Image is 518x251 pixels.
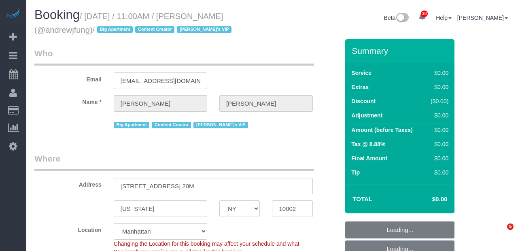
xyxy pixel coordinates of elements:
div: $0.00 [427,83,448,91]
span: Content Creator [152,122,191,128]
div: $0.00 [427,126,448,134]
span: Big Apartment [97,26,133,33]
a: 20 [414,8,430,26]
div: $0.00 [427,154,448,162]
input: Zip Code [272,200,313,217]
h3: Summary [352,46,450,55]
span: / [93,26,234,34]
label: Discount [351,97,376,105]
span: 5 [507,223,514,230]
a: Beta [384,15,409,21]
span: Booking [34,8,80,22]
div: $0.00 [427,111,448,119]
div: $0.00 [427,168,448,177]
a: [PERSON_NAME] [457,15,508,21]
small: / [DATE] / 11:00AM / [PERSON_NAME] (@andrewjfung) [34,12,234,34]
input: City [114,200,207,217]
label: Tax @ 8.88% [351,140,385,148]
strong: Total [352,196,372,202]
label: Extras [351,83,369,91]
label: Service [351,69,372,77]
label: Adjustment [351,111,382,119]
legend: Where [34,153,314,171]
span: 20 [421,11,428,17]
div: $0.00 [427,69,448,77]
span: [PERSON_NAME]'s VIP [177,26,231,33]
h4: $0.00 [408,196,447,203]
div: $0.00 [427,140,448,148]
input: Last Name [219,95,313,112]
label: Location [28,223,108,234]
span: Content Creator [135,26,174,33]
a: Help [436,15,452,21]
label: Final Amount [351,154,387,162]
legend: Who [34,47,314,66]
input: Email [114,72,207,89]
label: Tip [351,168,360,177]
span: [PERSON_NAME]'s VIP [193,122,248,128]
label: Address [28,178,108,189]
input: First Name [114,95,207,112]
span: Big Apartment [114,122,150,128]
label: Email [28,72,108,83]
label: Amount (before Taxes) [351,126,412,134]
img: Automaid Logo [5,8,21,19]
iframe: Intercom live chat [490,223,510,243]
div: ($0.00) [427,97,448,105]
label: Name * [28,95,108,106]
img: New interface [395,13,409,23]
